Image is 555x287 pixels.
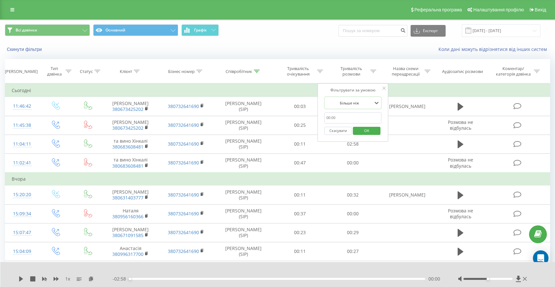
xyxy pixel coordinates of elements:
td: [PERSON_NAME] [379,97,435,116]
span: Реферальна програма [414,7,462,12]
input: 00:00 [325,112,382,124]
td: 00:00 [327,204,380,223]
div: 11:46:42 [12,100,32,113]
button: Всі дзвінки [5,24,90,36]
button: Скасувати [325,127,352,135]
td: [PERSON_NAME] (SIP) [214,223,273,242]
input: Пошук за номером [339,25,407,37]
td: [PERSON_NAME] (SIP) [214,153,273,173]
td: 00:00 [327,261,380,280]
td: [PERSON_NAME] (SIP) [214,185,273,204]
a: 380732641690 [168,141,199,147]
div: Open Intercom Messenger [533,250,549,266]
div: Клієнт [120,69,132,74]
div: Коментар/категорія дзвінка [494,66,532,77]
td: 00:00 [327,153,380,173]
td: 00:23 [273,223,327,242]
td: 02:58 [327,135,380,153]
button: Графік [181,24,219,36]
td: [PERSON_NAME] [103,185,158,204]
a: 380683608481 [112,163,143,169]
td: [PERSON_NAME] (SIP) [214,204,273,223]
a: 380732641690 [168,229,199,235]
span: 1 x [65,276,70,282]
div: Тривалість розмови [334,66,369,77]
a: 380996317700 [112,251,143,257]
a: 380732641690 [168,192,199,198]
td: 00:47 [273,153,327,173]
a: 380631403777 [112,195,143,201]
span: Вихід [535,7,546,12]
div: 11:04:11 [12,138,32,150]
a: 380956160366 [112,213,143,220]
td: [PERSON_NAME] (SIP) [214,135,273,153]
a: 380732641690 [168,122,199,128]
td: Анастасія [103,242,158,261]
a: 380732641690 [168,103,199,109]
div: 11:02:41 [12,157,32,169]
td: 00:11 [273,135,327,153]
div: Статус [80,69,93,74]
td: Вчора [5,173,550,185]
span: - 02:58 [113,276,129,282]
td: [PERSON_NAME] [103,223,158,242]
td: та вино Хінкалі [103,153,158,173]
span: 00:00 [428,276,440,282]
div: Тип дзвінка [45,66,64,77]
a: 380673425202 [112,125,143,131]
a: 380671091585 [112,232,143,238]
a: 380732641690 [168,160,199,166]
div: Назва схеми переадресації [388,66,423,77]
div: Тривалість очікування [281,66,315,77]
span: Всі дзвінки [16,28,37,33]
button: Скинути фільтри [5,46,45,52]
td: 00:11 [273,242,327,261]
span: Розмова не відбулась [448,119,473,131]
td: 00:11 [273,185,327,204]
a: 380732641690 [168,248,199,254]
div: 15:07:47 [12,226,32,239]
div: 15:09:34 [12,208,32,220]
td: [PERSON_NAME] (SIP) [214,261,273,280]
a: Коли дані можуть відрізнятися вiд інших систем [438,46,550,52]
td: [PERSON_NAME] [103,261,158,280]
td: [PERSON_NAME] [379,185,435,204]
td: Сьогодні [5,84,550,97]
button: OK [353,127,380,135]
div: 15:04:09 [12,245,32,258]
div: 15:20:20 [12,188,32,201]
a: 380732641690 [168,210,199,217]
div: Фільтрувати за умовою [325,87,382,93]
div: 11:45:38 [12,119,32,132]
div: Accessibility label [129,278,131,280]
td: 00:03 [273,97,327,116]
td: [PERSON_NAME] (SIP) [214,116,273,135]
td: 00:27 [327,242,380,261]
span: Графік [194,28,207,32]
div: Accessibility label [487,278,489,280]
td: [PERSON_NAME] [103,116,158,135]
span: Налаштування профілю [473,7,524,12]
div: Аудіозапис розмови [442,69,483,74]
span: Розмова не відбулась [448,157,473,169]
td: 00:29 [327,223,380,242]
td: 00:08 [273,261,327,280]
td: 00:25 [273,116,327,135]
td: 00:37 [273,204,327,223]
span: OK [358,126,376,136]
td: [PERSON_NAME] (SIP) [214,97,273,116]
td: Наталя [103,204,158,223]
button: Експорт [411,25,446,37]
td: 00:32 [327,185,380,204]
td: [PERSON_NAME] (SIP) [214,242,273,261]
td: та вино Хінкалі [103,135,158,153]
td: [PERSON_NAME] [103,97,158,116]
div: [PERSON_NAME] [5,69,38,74]
a: 380673425202 [112,106,143,112]
div: Співробітник [226,69,252,74]
button: Основний [93,24,178,36]
span: Розмова не відбулась [448,208,473,220]
a: 380683608481 [112,144,143,150]
div: Бізнес номер [168,69,195,74]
